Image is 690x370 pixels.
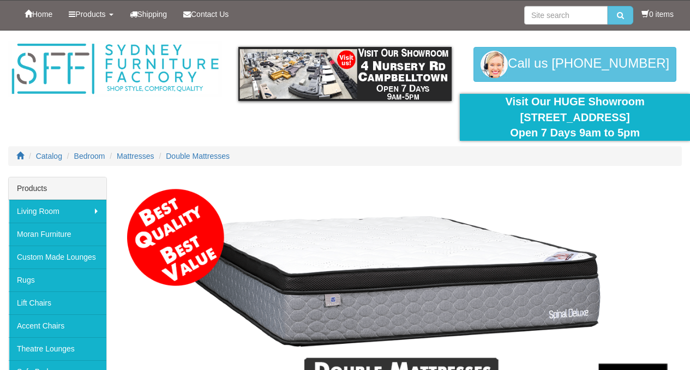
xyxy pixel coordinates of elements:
a: Custom Made Lounges [9,246,106,268]
a: Living Room [9,200,106,223]
a: Catalog [36,152,62,160]
span: Shipping [137,10,167,19]
li: 0 items [641,9,674,20]
a: Products [61,1,121,28]
span: Home [32,10,52,19]
a: Theatre Lounges [9,337,106,360]
span: Contact Us [191,10,229,19]
a: Rugs [9,268,106,291]
input: Site search [524,6,608,25]
a: Accent Chairs [9,314,106,337]
a: Lift Chairs [9,291,106,314]
div: Products [9,177,106,200]
a: Moran Furniture [9,223,106,246]
a: Bedroom [74,152,105,160]
a: Mattresses [117,152,154,160]
div: Visit Our HUGE Showroom [STREET_ADDRESS] Open 7 Days 9am to 5pm [468,94,682,141]
a: Contact Us [175,1,237,28]
a: Shipping [122,1,176,28]
a: Double Mattresses [166,152,230,160]
a: Home [16,1,61,28]
span: Products [75,10,105,19]
img: showroom.gif [238,47,452,101]
img: Sydney Furniture Factory [8,41,222,97]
